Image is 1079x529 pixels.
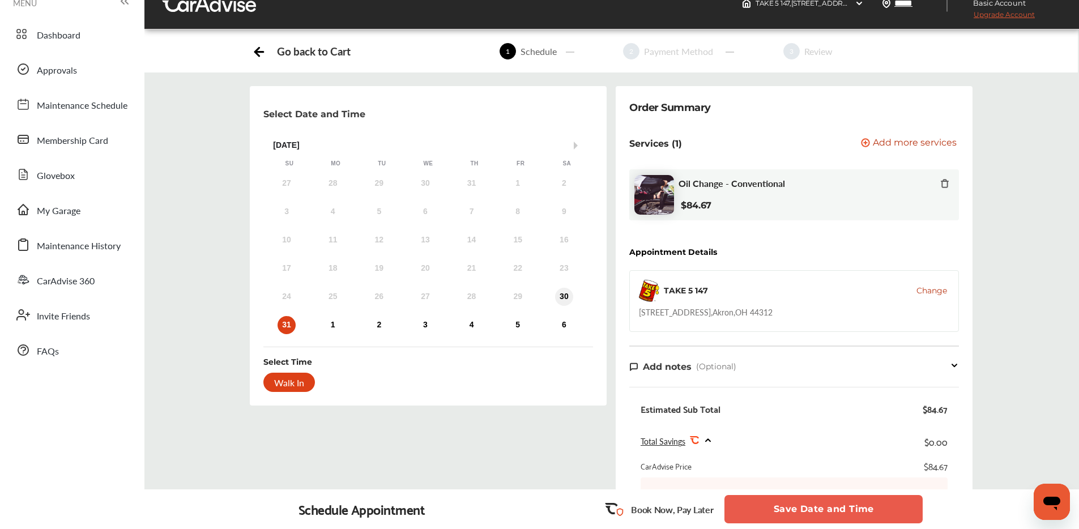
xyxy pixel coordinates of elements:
div: Not available Friday, August 15th, 2025 [509,231,527,249]
span: Maintenance Schedule [37,99,127,113]
span: (Optional) [696,361,736,372]
div: Walk In [263,373,315,392]
div: Not available Wednesday, August 13th, 2025 [416,231,434,249]
button: Add more services [861,138,957,149]
div: Choose Saturday, September 6th, 2025 [555,316,573,334]
a: FAQs [10,335,133,365]
span: Membership Card [37,134,108,148]
span: FAQs [37,344,59,359]
div: Not available Tuesday, August 5th, 2025 [370,203,388,221]
span: Add more services [873,138,957,149]
div: Not available Thursday, August 14th, 2025 [463,231,481,249]
div: TAKE 5 147 [664,285,708,296]
div: Estimated Sub Total [641,403,720,415]
div: Not available Thursday, August 28th, 2025 [463,288,481,306]
div: Choose Thursday, September 4th, 2025 [463,316,481,334]
span: Invite Friends [37,309,90,324]
span: Oil Change - Conventional [679,178,785,189]
img: logo-take5.png [639,280,659,302]
div: Not available Monday, August 4th, 2025 [324,203,342,221]
div: Not available Saturday, August 23rd, 2025 [555,259,573,278]
span: 3 [783,43,800,59]
p: Services (1) [629,138,682,149]
span: Dashboard [37,28,80,43]
b: $0.00 [914,489,948,500]
div: Not available Tuesday, August 12th, 2025 [370,231,388,249]
span: 2 [623,43,639,59]
div: Not available Monday, July 28th, 2025 [324,174,342,193]
div: Choose Sunday, August 31st, 2025 [278,316,296,334]
button: Next Month [574,142,582,150]
div: Not available Sunday, August 3rd, 2025 [278,203,296,221]
div: Not available Monday, August 18th, 2025 [324,259,342,278]
div: Choose Tuesday, September 2nd, 2025 [370,316,388,334]
div: Not available Monday, August 25th, 2025 [324,288,342,306]
a: Invite Friends [10,300,133,330]
b: $84.67 [681,200,711,211]
a: Membership Card [10,125,133,154]
span: Upgrade Account [957,10,1035,24]
div: [STREET_ADDRESS] , Akron , OH 44312 [639,306,773,318]
button: Change [916,285,947,296]
div: Not available Friday, August 8th, 2025 [509,203,527,221]
a: My Garage [10,195,133,224]
p: Book Now, Pay Later [631,503,713,516]
div: Select Time [263,356,312,368]
div: We [423,160,434,168]
div: Not available Friday, August 1st, 2025 [509,174,527,193]
div: Th [469,160,480,168]
div: Not available Friday, August 22nd, 2025 [509,259,527,278]
div: Not available Wednesday, August 6th, 2025 [416,203,434,221]
b: Total Savings [641,489,693,500]
img: note-icon.db9493fa.svg [629,362,638,372]
span: CarAdvise 360 [37,274,95,289]
div: Not available Thursday, August 21st, 2025 [463,259,481,278]
div: month 2025-08 [263,172,587,336]
iframe: Button to launch messaging window [1034,484,1070,520]
div: Not available Tuesday, August 19th, 2025 [370,259,388,278]
div: Not available Saturday, August 16th, 2025 [555,231,573,249]
div: Go back to Cart [277,45,350,58]
div: Not available Sunday, July 27th, 2025 [278,174,296,193]
div: Appointment Details [629,248,717,257]
div: Not available Tuesday, August 26th, 2025 [370,288,388,306]
div: Payment Method [639,45,718,58]
div: Not available Saturday, August 2nd, 2025 [555,174,573,193]
div: Choose Friday, September 5th, 2025 [509,316,527,334]
span: My Garage [37,204,80,219]
div: Not available Sunday, August 24th, 2025 [278,288,296,306]
img: oil-change-thumb.jpg [634,175,674,215]
a: CarAdvise 360 [10,265,133,295]
div: Choose Monday, September 1st, 2025 [324,316,342,334]
div: Not available Thursday, August 7th, 2025 [463,203,481,221]
div: Review [800,45,837,58]
a: Approvals [10,54,133,84]
span: Maintenance History [37,239,121,254]
button: Save Date and Time [724,495,923,523]
div: Not available Friday, August 29th, 2025 [509,288,527,306]
div: Choose Wednesday, September 3rd, 2025 [416,316,434,334]
div: Not available Wednesday, August 27th, 2025 [416,288,434,306]
div: Tu [376,160,387,168]
a: Dashboard [10,19,133,49]
div: $84.67 [924,460,948,472]
div: [DATE] [266,140,590,150]
div: Schedule Appointment [298,501,425,517]
div: Sa [561,160,573,168]
span: Glovebox [37,169,75,184]
div: Not available Monday, August 11th, 2025 [324,231,342,249]
div: Mo [330,160,342,168]
div: Fr [515,160,526,168]
span: Add notes [643,361,692,372]
div: Not available Wednesday, August 20th, 2025 [416,259,434,278]
a: Maintenance History [10,230,133,259]
div: Not available Tuesday, July 29th, 2025 [370,174,388,193]
span: Total Savings [641,436,685,447]
div: Not available Sunday, August 10th, 2025 [278,231,296,249]
div: Su [284,160,295,168]
div: Order Summary [629,100,711,116]
div: $0.00 [924,434,948,449]
div: CarAdvise Price [641,460,692,472]
p: Select Date and Time [263,109,365,120]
